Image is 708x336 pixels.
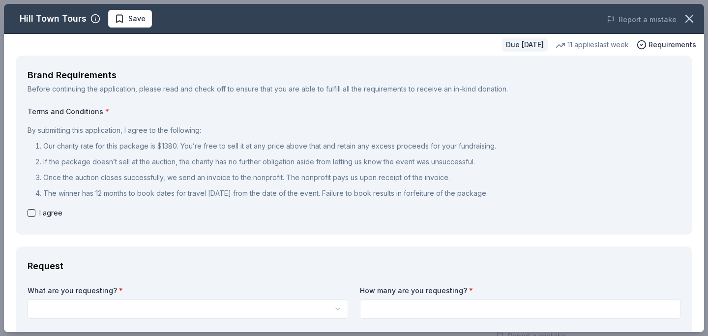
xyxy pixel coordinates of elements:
[20,11,87,27] div: Hill Town Tours
[43,187,680,199] p: The winner has 12 months to book dates for travel [DATE] from the date of the event. Failure to b...
[28,258,680,274] div: Request
[39,207,62,219] span: I agree
[108,10,152,28] button: Save
[607,14,677,26] button: Report a mistake
[502,38,548,52] div: Due [DATE]
[360,286,680,296] label: How many are you requesting?
[43,156,680,168] p: If the package doesn’t sell at the auction, the charity has no further obligation aside from lett...
[28,67,680,83] div: Brand Requirements
[43,140,680,152] p: Our charity rate for this package is $1380. You’re free to sell it at any price above that and re...
[128,13,146,25] span: Save
[28,107,680,117] label: Terms and Conditions
[649,39,696,51] span: Requirements
[43,172,680,183] p: Once the auction closes successfully, we send an invoice to the nonprofit. The nonprofit pays us ...
[28,286,348,296] label: What are you requesting?
[637,39,696,51] button: Requirements
[28,124,680,136] p: By submitting this application, I agree to the following:
[28,83,680,95] div: Before continuing the application, please read and check off to ensure that you are able to fulfi...
[556,39,629,51] div: 11 applies last week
